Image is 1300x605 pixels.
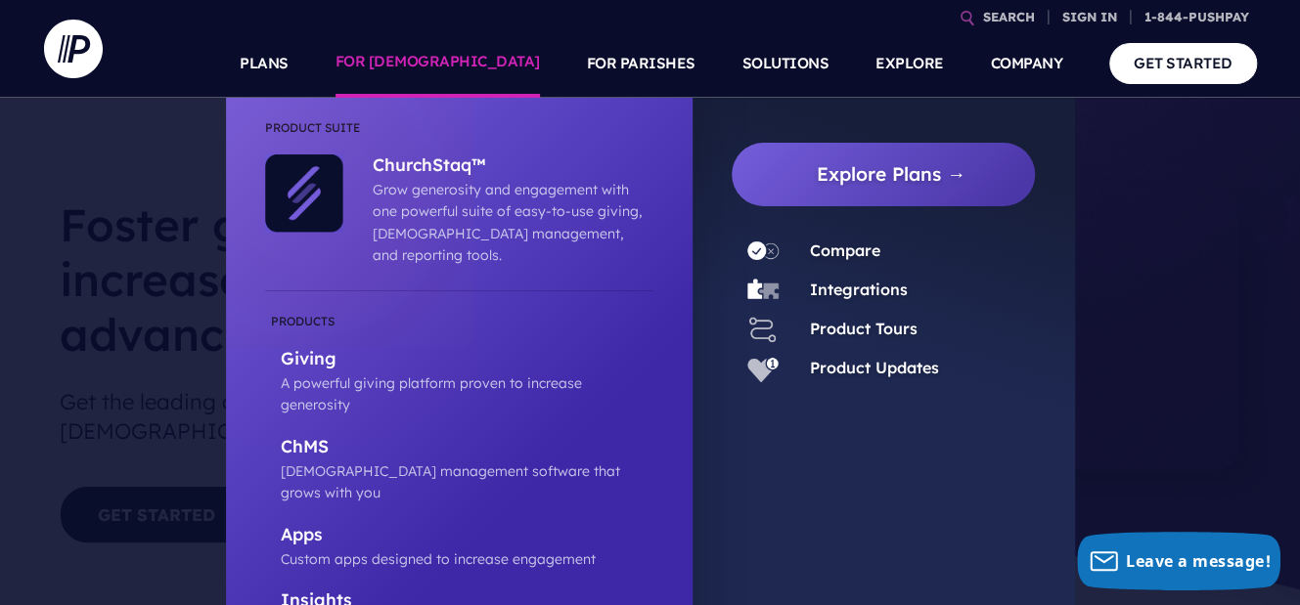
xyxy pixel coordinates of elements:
span: Leave a message! [1126,550,1271,572]
p: Custom apps designed to increase engagement [281,548,653,570]
a: Integrations - Icon [732,275,794,306]
img: ChurchStaq™ - Icon [265,154,343,233]
p: ChMS [281,436,653,460]
img: Compare - Icon [747,236,779,267]
p: Grow generosity and engagement with one powerful suite of easy-to-use giving, [DEMOGRAPHIC_DATA] ... [373,179,644,267]
a: Compare - Icon [732,236,794,267]
a: SOLUTIONS [742,29,829,98]
p: [DEMOGRAPHIC_DATA] management software that grows with you [281,460,653,504]
a: PLANS [240,29,289,98]
a: FOR PARISHES [587,29,695,98]
p: Giving [281,348,653,372]
a: EXPLORE [875,29,944,98]
a: Product Tours [810,319,918,338]
a: GET STARTED [1109,43,1257,83]
a: FOR [DEMOGRAPHIC_DATA] [336,29,540,98]
a: ChMS [DEMOGRAPHIC_DATA] management software that grows with you [265,436,653,504]
a: COMPANY [991,29,1063,98]
img: Product Updates - Icon [747,353,779,384]
button: Leave a message! [1077,532,1280,590]
p: Apps [281,524,653,548]
a: Product Updates [810,358,939,377]
a: Apps Custom apps designed to increase engagement [265,524,653,571]
img: Product Tours - Icon [747,314,779,345]
img: Integrations - Icon [747,275,779,306]
a: Product Updates - Icon [732,353,794,384]
a: Compare [810,240,880,260]
li: Product Suite [265,117,653,154]
a: Giving A powerful giving platform proven to increase generosity [265,311,653,416]
a: ChurchStaq™ Grow generosity and engagement with one powerful suite of easy-to-use giving, [DEMOGR... [343,154,644,267]
p: ChurchStaq™ [373,154,644,179]
a: Explore Plans → [747,143,1036,206]
p: A powerful giving platform proven to increase generosity [281,372,653,416]
a: Product Tours - Icon [732,314,794,345]
a: Integrations [810,280,908,299]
